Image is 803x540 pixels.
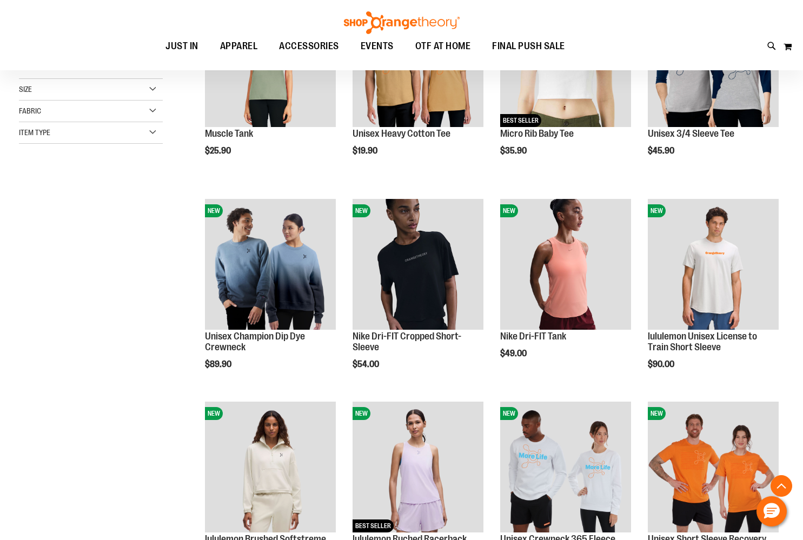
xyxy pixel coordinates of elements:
[648,402,779,534] a: Unisex Short Sleeve Recovery TeeNEW
[205,402,336,534] a: lululemon Brushed Softstreme Half ZipNEW
[353,199,483,330] img: Nike Dri-FIT Cropped Short-Sleeve
[353,407,370,420] span: NEW
[500,204,518,217] span: NEW
[19,128,50,137] span: Item Type
[220,34,258,58] span: APPAREL
[642,194,784,397] div: product
[415,34,471,58] span: OTF AT HOME
[361,34,394,58] span: EVENTS
[342,11,461,34] img: Shop Orangetheory
[500,128,574,139] a: Micro Rib Baby Tee
[648,402,779,532] img: Unisex Short Sleeve Recovery Tee
[500,199,631,331] a: Nike Dri-FIT TankNEW
[648,204,666,217] span: NEW
[648,331,757,352] a: lululemon Unisex License to Train Short Sleeve
[19,106,41,115] span: Fabric
[19,85,32,94] span: Size
[648,199,779,331] a: lululemon Unisex License to Train Short SleeveNEW
[347,194,489,397] div: product
[648,359,676,369] span: $90.00
[205,331,305,352] a: Unisex Champion Dip Dye Crewneck
[205,359,233,369] span: $89.90
[500,402,631,534] a: Unisex Crewneck 365 Fleece SweatshirtNEW
[165,34,198,58] span: JUST IN
[268,34,350,59] a: ACCESSORIES
[771,475,792,497] button: Back To Top
[205,199,336,331] a: Unisex Champion Dip Dye CrewneckNEW
[353,146,379,156] span: $19.90
[353,519,394,532] span: BEST SELLER
[500,349,528,358] span: $49.00
[648,407,666,420] span: NEW
[648,146,676,156] span: $45.90
[353,331,461,352] a: Nike Dri-FIT Cropped Short-Sleeve
[205,407,223,420] span: NEW
[492,34,565,58] span: FINAL PUSH SALE
[500,114,541,127] span: BEST SELLER
[353,199,483,331] a: Nike Dri-FIT Cropped Short-SleeveNEW
[404,34,482,59] a: OTF AT HOME
[500,407,518,420] span: NEW
[155,34,209,58] a: JUST IN
[495,194,636,386] div: product
[756,496,787,526] button: Hello, have a question? Let’s chat.
[209,34,269,59] a: APPAREL
[205,204,223,217] span: NEW
[353,204,370,217] span: NEW
[353,402,483,534] a: lululemon Ruched Racerback TankNEWBEST SELLER
[279,34,339,58] span: ACCESSORIES
[648,199,779,330] img: lululemon Unisex License to Train Short Sleeve
[205,199,336,330] img: Unisex Champion Dip Dye Crewneck
[205,128,253,139] a: Muscle Tank
[648,128,734,139] a: Unisex 3/4 Sleeve Tee
[500,402,631,532] img: Unisex Crewneck 365 Fleece Sweatshirt
[200,194,341,397] div: product
[500,146,528,156] span: $35.90
[500,331,566,342] a: Nike Dri-FIT Tank
[481,34,576,59] a: FINAL PUSH SALE
[500,199,631,330] img: Nike Dri-FIT Tank
[350,34,404,59] a: EVENTS
[205,402,336,532] img: lululemon Brushed Softstreme Half Zip
[353,359,381,369] span: $54.00
[353,128,450,139] a: Unisex Heavy Cotton Tee
[353,402,483,532] img: lululemon Ruched Racerback Tank
[205,146,233,156] span: $25.90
